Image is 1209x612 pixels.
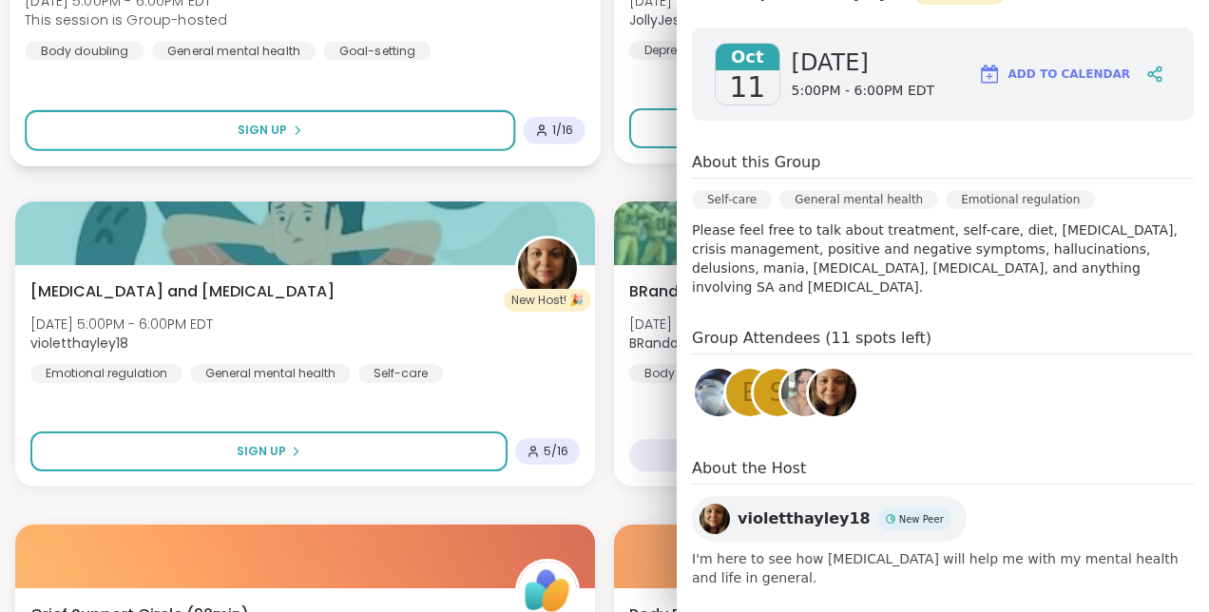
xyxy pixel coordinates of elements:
div: General mental health [152,41,316,60]
span: New Peer [899,512,944,526]
span: s [770,374,786,411]
span: This session is Group-hosted [25,10,227,29]
b: JollyJessie38 [629,10,714,29]
span: e [742,374,758,411]
div: Emotional regulation [946,190,1095,209]
div: Depression [629,41,723,60]
img: violetthayley18 [518,239,577,297]
a: Jinna [692,366,745,419]
a: e [723,366,777,419]
div: New Host! 🎉 [504,289,591,312]
img: ShareWell Logomark [978,63,1001,86]
span: violetthayley18 [738,507,871,530]
div: Goal-setting [323,41,431,60]
span: BRandomness Ohana Open Forum [629,280,894,303]
button: Add to Calendar [969,51,1139,97]
div: General mental health [779,190,938,209]
h4: Group Attendees (11 spots left) [692,327,1194,354]
button: Sign Up [30,431,508,471]
a: violetthayley18violetthayley18New PeerNew Peer [692,496,967,542]
span: Oct [716,44,779,70]
span: 5:00PM - 6:00PM EDT [792,82,935,101]
img: violetthayley18 [809,369,856,416]
h4: About the Host [692,457,1194,485]
span: I'm here to see how [MEDICAL_DATA] will help me with my mental health and life in general. [692,549,1194,587]
span: 11 [729,70,765,105]
img: Emma87 [781,369,829,416]
img: Jinna [695,369,742,416]
b: violetthayley18 [30,334,128,353]
span: [MEDICAL_DATA] and [MEDICAL_DATA] [30,280,335,303]
div: Body doubling [25,41,144,60]
img: New Peer [886,514,895,524]
div: General mental health [190,364,351,383]
div: Self-care [358,364,443,383]
span: [DATE] [792,48,935,78]
span: [DATE] 5:00PM - 6:00PM EDT [30,315,213,334]
b: BRandom502 [629,334,717,353]
a: s [751,366,804,419]
div: Group Full [629,439,1103,471]
div: Self-care [692,190,772,209]
span: Sign Up [237,443,286,460]
span: Sign Up [238,122,288,139]
span: [DATE] 5:00PM - 6:30PM EDT [629,315,811,334]
div: Body doubling [629,364,746,383]
h4: About this Group [692,151,820,174]
button: Sign Up [629,108,1107,148]
span: 1 / 16 [552,123,573,138]
img: violetthayley18 [700,504,730,534]
div: Emotional regulation [30,364,182,383]
button: Sign Up [25,110,515,151]
span: Add to Calendar [1008,66,1130,83]
span: 5 / 16 [544,444,568,459]
a: Emma87 [778,366,832,419]
a: violetthayley18 [806,366,859,419]
p: Please feel free to talk about treatment, self-care, diet, [MEDICAL_DATA], crisis management, pos... [692,220,1194,296]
